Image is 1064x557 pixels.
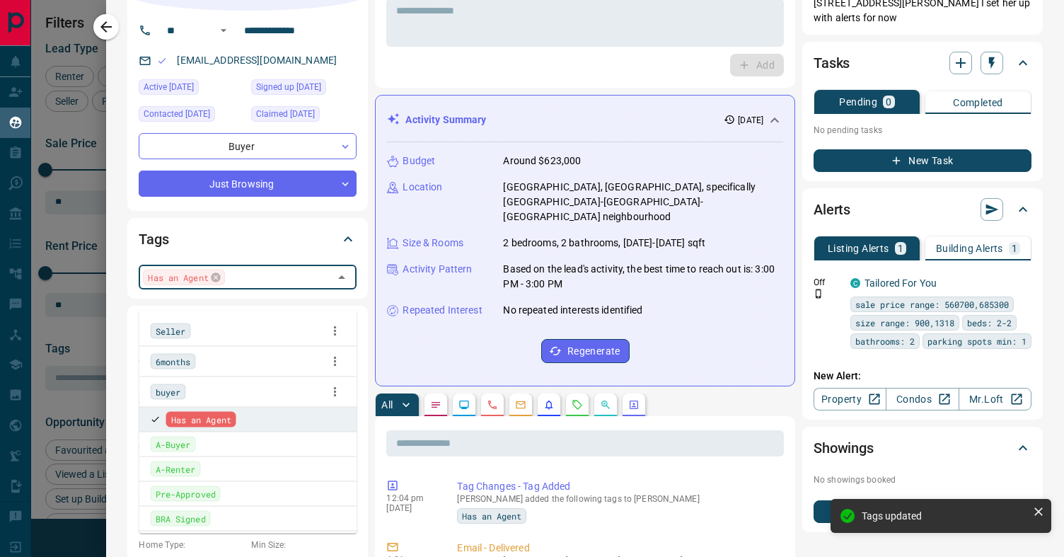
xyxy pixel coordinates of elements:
p: All [381,400,393,410]
p: Budget [403,154,435,168]
span: Has an Agent [462,509,521,523]
button: New Showing [814,500,1031,523]
div: Has an Agent [143,270,224,285]
div: Wed Sep 10 2025 [251,106,357,126]
div: Activity Summary[DATE] [387,107,783,133]
svg: Requests [572,399,583,410]
p: [PERSON_NAME] added the following tags to [PERSON_NAME] [457,494,778,504]
span: sale price range: 560700,685300 [855,297,1009,311]
svg: Emails [515,399,526,410]
p: Completed [953,98,1003,108]
p: Repeated Interest [403,303,482,318]
p: Location [403,180,442,195]
svg: Listing Alerts [543,399,555,410]
p: No showings booked [814,473,1031,486]
div: Wed Sep 10 2025 [139,79,244,99]
p: No pending tasks [814,120,1031,141]
span: size range: 900,1318 [855,316,954,330]
p: Activity Pattern [403,262,472,277]
span: BRA Signed [156,512,206,526]
button: Regenerate [541,339,630,363]
span: Signed up [DATE] [256,80,321,94]
span: beds: 2-2 [967,316,1012,330]
span: buyer [156,385,181,399]
div: condos.ca [850,278,860,288]
p: Email - Delivered [457,541,778,556]
span: Active [DATE] [144,80,194,94]
div: Alerts [814,193,1031,226]
p: 2 bedrooms, 2 bathrooms, [DATE]-[DATE] sqft [503,236,705,251]
svg: Email Valid [157,56,167,66]
p: Listing Alerts [828,243,889,253]
button: Close [332,268,352,287]
svg: Opportunities [600,399,611,410]
span: Pre-Approved [156,487,216,501]
svg: Notes [430,399,441,410]
svg: Agent Actions [628,399,640,410]
p: No repeated interests identified [503,303,642,318]
a: Tailored For You [865,277,937,289]
p: [GEOGRAPHIC_DATA], [GEOGRAPHIC_DATA], specifically [GEOGRAPHIC_DATA]-[GEOGRAPHIC_DATA]-[GEOGRAPHI... [503,180,783,224]
p: Pending [839,97,877,107]
p: Min Size: [251,539,357,551]
div: Just Browsing [139,171,357,197]
div: Wed Sep 10 2025 [139,106,244,126]
a: Condos [886,388,959,410]
svg: Calls [487,399,498,410]
p: Around $623,000 [503,154,581,168]
div: Buyer [139,133,357,159]
p: Building Alerts [936,243,1003,253]
svg: Lead Browsing Activity [458,399,470,410]
div: Tasks [814,46,1031,80]
p: [DATE] [738,114,763,127]
svg: Push Notification Only [814,289,823,299]
button: Open [215,22,232,39]
span: A-Buyer [156,437,191,452]
span: A-Renter [156,462,196,476]
span: 6months [156,355,191,369]
div: Showings [814,431,1031,465]
span: Seller [156,324,186,338]
h2: Showings [814,437,874,459]
h2: Tasks [814,52,850,74]
p: Off [814,276,842,289]
p: 12:04 pm [386,493,436,503]
a: [EMAIL_ADDRESS][DOMAIN_NAME] [177,54,337,66]
button: New Task [814,149,1031,172]
p: 1 [1012,243,1017,253]
div: Tags [139,222,357,256]
p: New Alert: [814,369,1031,384]
h2: Alerts [814,198,850,221]
span: bathrooms: 2 [855,334,915,348]
span: Has an Agent [148,270,208,285]
p: 1 [898,243,903,253]
div: Tags updated [862,510,1027,522]
p: 0 [886,97,891,107]
span: Claimed [DATE] [256,107,315,121]
p: Size & Rooms [403,236,463,251]
p: Home Type: [139,539,244,551]
span: Contacted [DATE] [144,107,210,121]
p: Based on the lead's activity, the best time to reach out is: 3:00 PM - 3:00 PM [503,262,783,292]
h2: Tags [139,228,168,251]
div: Wed Sep 10 2025 [251,79,357,99]
a: Property [814,388,886,410]
a: Mr.Loft [959,388,1031,410]
p: Tag Changes - Tag Added [457,479,778,494]
span: parking spots min: 1 [927,334,1027,348]
p: [DATE] [386,503,436,513]
p: Activity Summary [405,113,486,127]
span: Has an Agent [171,413,231,427]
